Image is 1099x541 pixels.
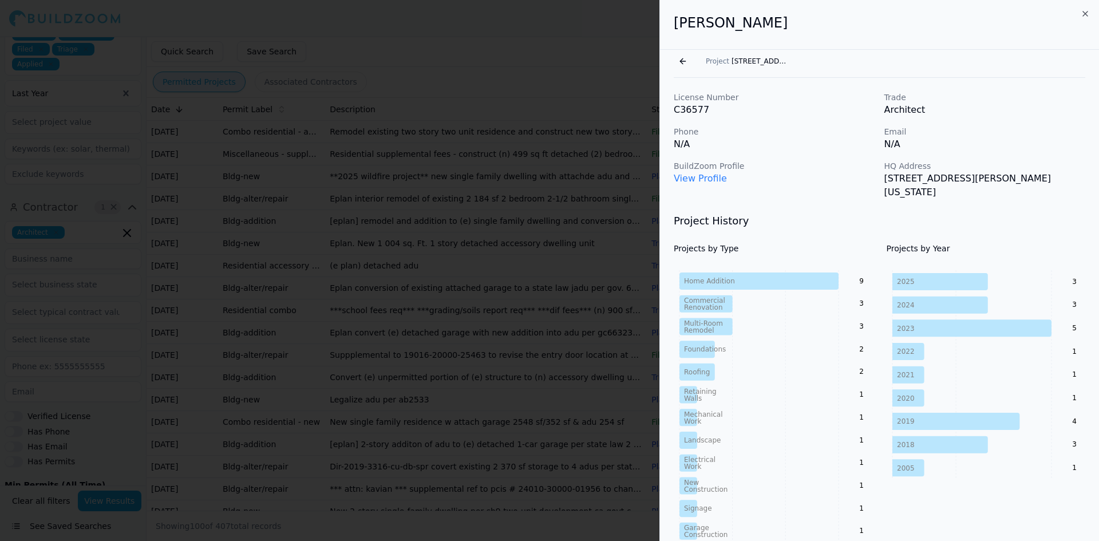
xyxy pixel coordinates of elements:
text: 1 [859,459,864,467]
text: 3 [859,322,864,330]
tspan: Roofing [684,368,710,376]
text: 1 [859,481,864,489]
tspan: Construction [684,531,728,539]
span: [STREET_ADDRESS] [732,57,789,66]
p: N/A [674,137,875,151]
tspan: 2021 [897,371,915,379]
tspan: 2025 [897,278,915,286]
text: 4 [1072,417,1077,425]
p: BuildZoom Profile [674,160,875,172]
tspan: 2023 [897,325,915,333]
text: 1 [1072,370,1077,378]
text: 3 [1072,301,1077,309]
p: Phone [674,126,875,137]
tspan: 2018 [897,441,915,449]
p: License Number [674,92,875,103]
tspan: Garage [684,524,709,532]
tspan: Multi-Room [684,319,723,327]
text: 3 [1072,440,1077,448]
p: Trade [884,92,1086,103]
tspan: Retaining [684,388,717,396]
h4: Projects by Type [674,243,873,254]
tspan: Construction [684,485,728,493]
text: 2 [859,368,864,376]
p: [STREET_ADDRESS][PERSON_NAME][US_STATE] [884,172,1086,199]
text: 5 [1072,324,1077,332]
text: 2 [859,345,864,353]
tspan: 2019 [897,417,915,425]
tspan: Electrical [684,456,715,464]
text: 9 [859,277,864,285]
p: N/A [884,137,1086,151]
button: Project[STREET_ADDRESS] [699,53,796,69]
tspan: Work [684,417,701,425]
text: 1 [1072,464,1077,472]
tspan: Mechanical [684,410,723,418]
tspan: Signage [684,504,712,512]
tspan: New [684,479,699,487]
text: 1 [859,504,864,512]
text: 3 [1072,278,1077,286]
tspan: Landscape [684,436,721,444]
h2: [PERSON_NAME] [674,14,1085,32]
text: 1 [1072,347,1077,356]
tspan: Walls [684,394,702,402]
tspan: Renovation [684,303,723,311]
p: HQ Address [884,160,1086,172]
text: 1 [859,436,864,444]
text: 1 [859,413,864,421]
tspan: Foundations [684,345,726,353]
a: View Profile [674,173,727,184]
text: 1 [859,390,864,398]
text: 3 [859,299,864,307]
text: 1 [1072,394,1077,402]
tspan: Commercial [684,297,725,305]
tspan: 2024 [897,301,915,309]
p: Email [884,126,1086,137]
tspan: 2022 [897,347,915,356]
tspan: Work [684,463,701,471]
tspan: Remodel [684,326,714,334]
h3: Project History [674,213,1085,229]
tspan: Home Addition [684,277,735,285]
span: Project [706,57,729,66]
tspan: 2020 [897,394,915,402]
text: 1 [859,527,864,535]
p: Architect [884,103,1086,117]
tspan: 2005 [897,464,915,472]
p: C36577 [674,103,875,117]
h4: Projects by Year [887,243,1086,254]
